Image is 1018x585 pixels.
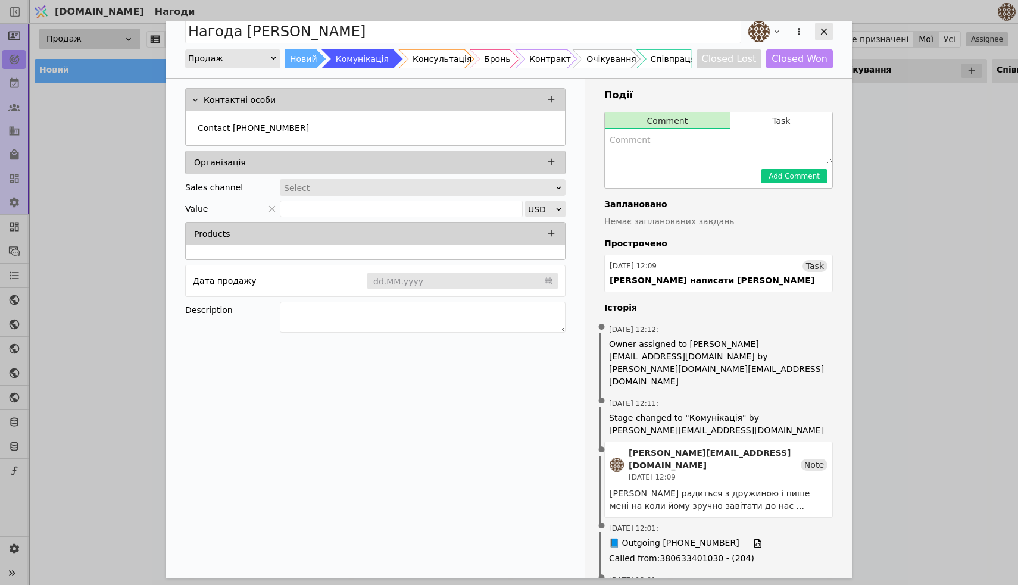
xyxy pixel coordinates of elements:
span: Stage changed to "Комунікація" by [PERSON_NAME][EMAIL_ADDRESS][DOMAIN_NAME] [609,412,828,437]
button: Task [730,112,832,129]
div: [PERSON_NAME][EMAIL_ADDRESS][DOMAIN_NAME] [629,447,801,472]
p: Products [194,228,230,240]
h3: Події [604,88,833,102]
span: • [596,386,608,417]
span: Value [185,201,208,217]
img: an [748,21,770,42]
div: [PERSON_NAME] радиться з дружиною і пише мені на коли йому зручно завітати до нас ... [610,487,827,512]
p: Немає запланованих завдань [604,215,833,228]
span: 📘 Outgoing [PHONE_NUMBER] [609,537,739,550]
div: Description [185,302,280,318]
span: [DATE] 12:12 : [609,324,658,335]
div: Комунікація [336,49,389,68]
span: • [596,511,608,542]
button: Add Comment [761,169,827,183]
div: Select [284,180,554,196]
div: Консультація [413,49,471,68]
h4: Прострочено [604,237,833,250]
div: Співпраця [651,49,696,68]
div: USD [528,201,555,218]
button: Closed Lost [697,49,762,68]
div: Sales channel [185,179,243,196]
div: Add Opportunity [166,21,852,578]
div: [DATE] 12:09 [629,472,801,483]
span: Owner assigned to [PERSON_NAME][EMAIL_ADDRESS][DOMAIN_NAME] by [PERSON_NAME][DOMAIN_NAME][EMAIL_A... [609,338,828,388]
span: [DATE] 12:01 : [609,523,658,534]
span: • [596,435,608,465]
p: Contact [PHONE_NUMBER] [198,122,309,134]
div: [DATE] 12:09 [610,261,657,271]
button: Comment [605,112,730,129]
div: Дата продажу [193,273,256,289]
button: Closed Won [766,49,833,68]
span: Called from : 380633401030 - (204) [609,552,828,565]
div: Note [801,459,827,471]
div: Новий [290,49,317,68]
svg: calendar [545,275,552,287]
div: Контракт [529,49,571,68]
div: Task [802,260,827,272]
h4: Історія [604,302,833,314]
p: Організація [194,157,246,169]
img: an [610,458,624,472]
div: Бронь [484,49,510,68]
div: [PERSON_NAME] написати [PERSON_NAME] [610,274,814,287]
div: Продаж [188,50,270,67]
span: [DATE] 12:11 : [609,398,658,409]
h4: Заплановано [604,198,833,211]
span: • [596,312,608,343]
div: Очікування [586,49,636,68]
p: Контактні особи [204,94,276,107]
